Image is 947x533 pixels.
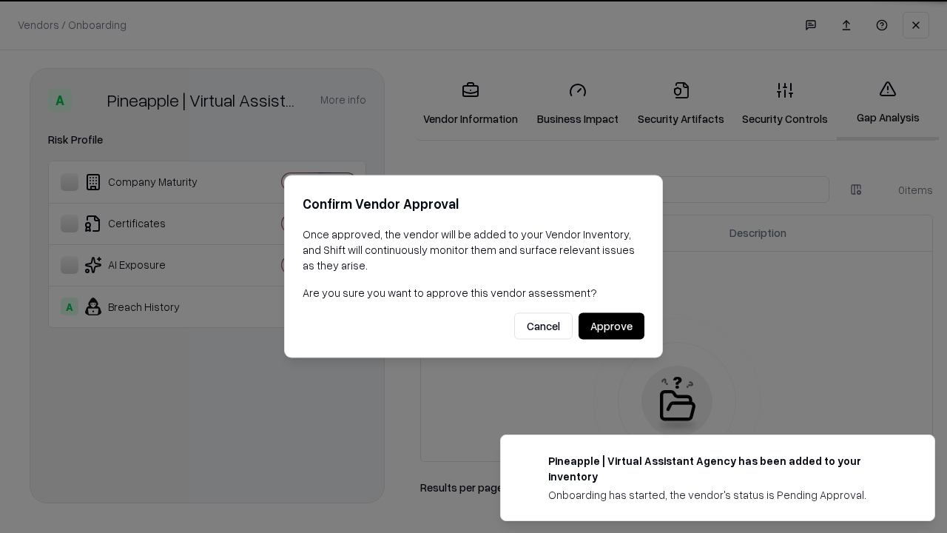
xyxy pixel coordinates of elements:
p: Are you sure you want to approve this vendor assessment? [303,285,644,301]
h2: Confirm Vendor Approval [303,193,644,215]
div: Pineapple | Virtual Assistant Agency has been added to your inventory [548,453,899,484]
div: Onboarding has started, the vendor's status is Pending Approval. [548,487,899,503]
button: Cancel [514,313,573,340]
button: Approve [579,313,644,340]
p: Once approved, the vendor will be added to your Vendor Inventory, and Shift will continuously mon... [303,227,644,273]
img: trypineapple.com [519,453,536,471]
